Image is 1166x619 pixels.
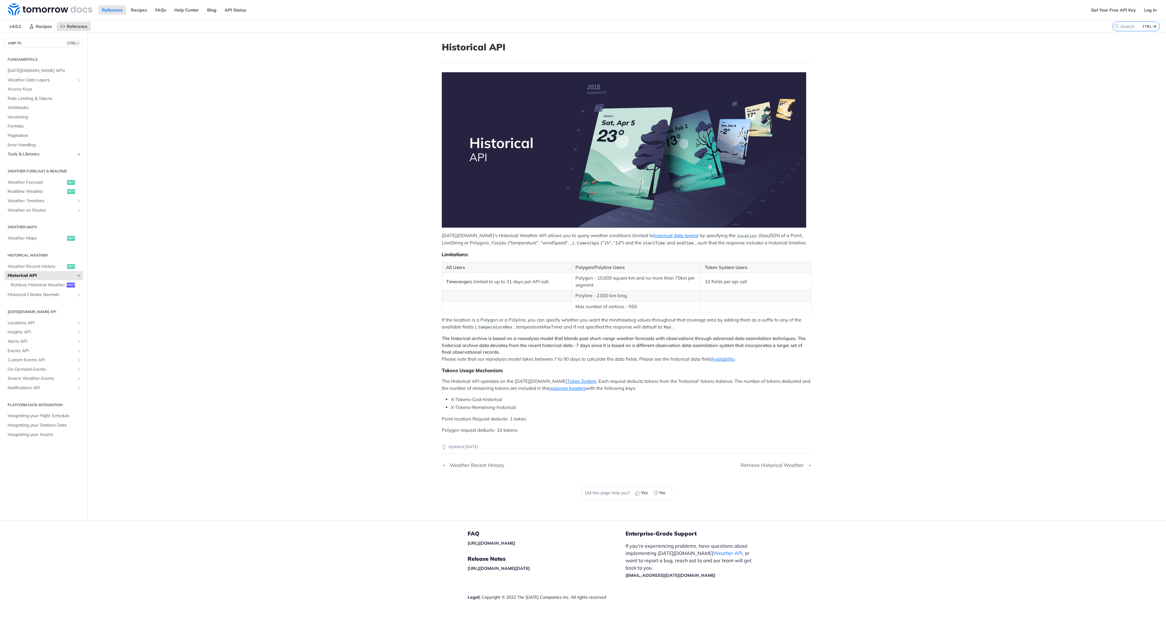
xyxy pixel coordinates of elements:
span: location [737,234,757,238]
span: Custom Events API [8,357,75,363]
span: Access Keys [8,86,81,92]
a: API Status [221,5,250,15]
th: Token System Users [701,262,811,273]
a: Insights APIShow subpages for Insights API [5,328,83,337]
a: Retrieve Historical Weatherpost [8,281,83,290]
span: CTRL-/ [66,41,80,46]
p: If you’re experiencing problems, have questions about implementing [DATE][DOMAIN_NAME] , or want ... [626,542,758,579]
button: Show subpages for Insights API [77,330,81,335]
button: Show subpages for Notifications API [77,386,81,390]
a: historical data layers [653,233,697,238]
div: Weather Recent History [447,462,504,468]
button: JUMP TOCTRL-/ [5,39,83,48]
button: Show subpages for On-Demand Events [77,367,81,372]
button: Show subpages for Weather Timelines [77,199,81,203]
span: get [67,189,75,194]
li: X-Tokens-Cost-historical [451,396,812,403]
h5: FAQ [468,530,626,537]
button: Show subpages for Historical Climate Normals [77,292,81,297]
a: Log In [1141,5,1160,15]
a: Weather Recent Historyget [5,262,83,271]
span: Weather on Routes [8,207,75,213]
p: Point location Request deducts- 1 token. [442,416,812,423]
th: Polygon/Polyline Users [571,262,701,273]
span: Formats [8,123,81,129]
span: Yes [641,490,648,496]
p: Polygon request deducts- 10 tokens [442,427,812,434]
a: Recipes [128,5,150,15]
a: [URL][DOMAIN_NAME] [468,540,515,546]
span: fields [491,241,506,246]
button: Show subpages for Custom Events API [77,358,81,362]
a: Custom Events APIShow subpages for Custom Events API [5,355,83,365]
a: Reference [99,5,126,15]
a: Weather on RoutesShow subpages for Weather on Routes [5,206,83,215]
span: get [67,264,75,269]
span: endTime [677,241,694,246]
span: Versioning [8,114,81,120]
strong: The historical archive is based on a reanalysis model that blends past short-range weather foreca... [442,335,806,355]
a: Availability [711,356,735,362]
a: Token System [567,378,596,384]
p: Updated [DATE] [442,444,812,450]
a: Versioning [5,113,83,122]
span: Integrating your Stations Data [8,422,81,428]
a: Realtime Weatherget [5,187,83,196]
span: On-Demand Events [8,366,75,372]
span: Integrating your Flight Schedule [8,413,81,419]
div: Retrieve Historical Weather [741,462,807,468]
a: Integrating your Stations Data [5,421,83,430]
button: Show subpages for Locations API [77,321,81,325]
a: Notifications APIShow subpages for Notifications API [5,383,83,393]
td: Max number of vertices - 550. [571,301,701,312]
span: Retrieve Historical Weather [11,282,65,288]
a: Next Page: Retrieve Historical Weather [741,462,812,468]
a: Webhooks [5,103,83,112]
span: timesteps [577,241,599,246]
td: Polyline - 2,000 km long. [571,291,701,301]
a: Historical APIHide subpages for Historical API [5,271,83,280]
h2: Platform DATA integration [5,402,83,408]
h5: Enterprise-Grade Support [626,530,768,537]
h2: Fundamentals [5,57,83,62]
div: Did this page help you? [581,487,672,499]
span: Severe Weather Events [8,376,75,382]
a: Weather Data LayersShow subpages for Weather Data Layers [5,76,83,85]
span: [DATE][DOMAIN_NAME] APIs [8,68,81,74]
strong: Timerange [446,279,469,284]
a: Previous Page: Weather Recent History [442,462,600,468]
h2: [DATE][DOMAIN_NAME] API [5,309,83,315]
span: Events API [8,348,75,354]
a: Error Handling [5,141,83,150]
td: 10 fields per api call [701,273,811,291]
a: Severe Weather EventsShow subpages for Severe Weather Events [5,374,83,383]
span: Alerts API [8,338,75,345]
p: The Historical API operates on the [DATE][DOMAIN_NAME] . Each request deducts tokens from the 'hi... [442,378,812,392]
span: Error Handling [8,142,81,148]
a: Rate Limiting & Tokens [5,94,83,103]
span: Expand image [442,72,812,228]
button: Show subpages for Weather Data Layers [77,78,81,83]
span: Notifications API [8,385,75,391]
th: All Users [442,262,571,273]
a: Locations APIShow subpages for Locations API [5,318,83,328]
h2: Weather Forecast & realtime [5,168,83,174]
span: Weather Forecast [8,179,66,185]
span: Weather Recent History [8,264,66,270]
h2: Historical Weather [5,253,83,258]
span: Realtime Weather [8,189,66,195]
div: | Copyright © 2022 The [DATE] Companies Inc. All rights reserved [468,594,626,600]
a: On-Demand EventsShow subpages for On-Demand Events [5,365,83,374]
span: Pagination [8,133,81,139]
span: Weather Maps [8,235,66,241]
span: No [660,490,665,496]
li: X-Tokens-Remaining-historical [451,404,812,411]
span: startTime [643,241,665,246]
span: Tools & Libraries [8,151,75,157]
span: Historical API [8,273,75,279]
button: Show subpages for Tools & Libraries [77,152,81,157]
a: Weather TimelinesShow subpages for Weather Timelines [5,196,83,206]
span: Historical Climate Normals [8,292,75,298]
button: No [651,488,669,498]
a: Tools & LibrariesShow subpages for Tools & Libraries [5,150,83,159]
